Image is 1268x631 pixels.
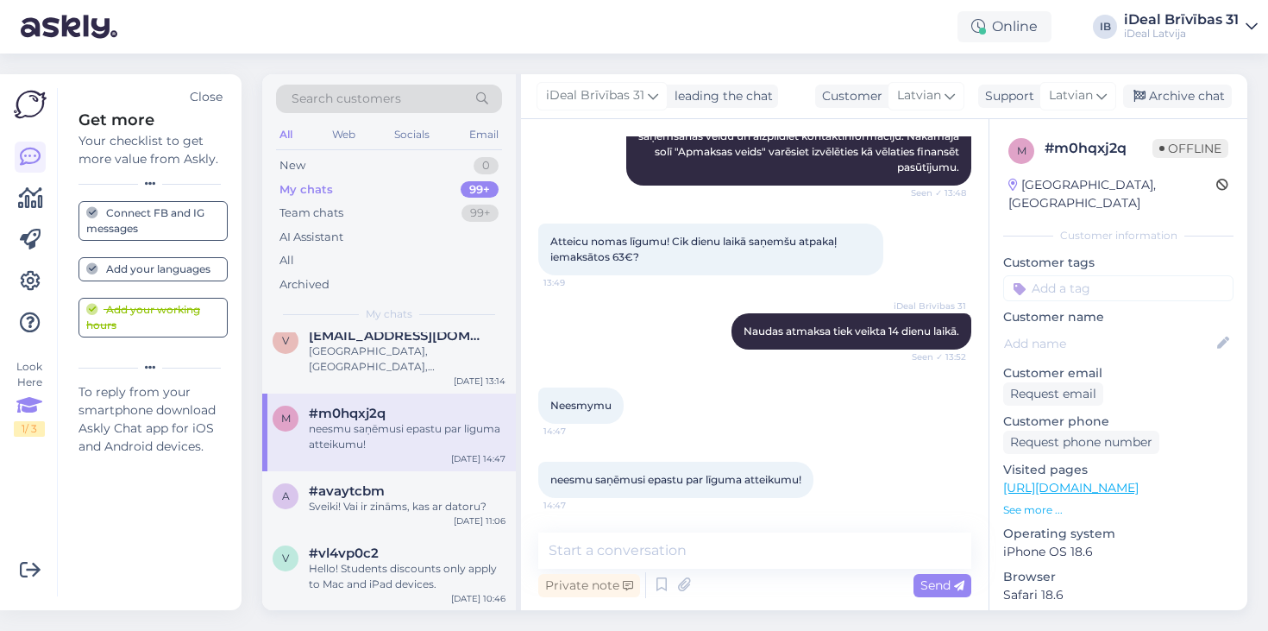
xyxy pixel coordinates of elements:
span: Seen ✓ 13:52 [901,350,966,363]
div: All [279,252,294,269]
div: Look Here [14,359,45,437]
div: All [276,123,296,146]
div: Connect FB and IG messages [86,205,220,237]
div: Get more [78,109,228,132]
div: Customer [815,87,882,105]
span: Izvēlēto preci pievienojiet grozam, tad atveriet to un spiediet "Norēķināties". Pēc tam izvēlieti... [638,98,962,174]
div: Private note [538,574,640,597]
span: v [282,334,289,347]
span: Atteicu nomas līgumu! Cik dienu laikā saņemšu atpakaļ iemaksātos 63€? [550,235,839,263]
p: Safari 18.6 [1003,586,1233,604]
input: Add name [1004,334,1214,353]
div: Add your languages [86,262,210,277]
div: Archive chat [1123,85,1232,108]
span: 13:49 [543,276,608,289]
div: [DATE] 11:06 [454,514,505,527]
a: [URL][DOMAIN_NAME] [1003,480,1139,495]
p: Customer email [1003,364,1233,382]
div: IB [1093,15,1117,39]
div: Web [329,123,359,146]
div: Close [190,88,223,106]
div: AI Assistant [279,229,343,246]
input: Add a tag [1003,275,1233,301]
div: [DATE] 13:14 [454,375,505,388]
a: iDeal Brīvības 31iDeal Latvija [1124,13,1258,41]
img: Askly Logo [14,88,47,121]
span: neesmu saņēmusi epastu par līguma atteikumu! [550,473,801,486]
a: Add your working hours [78,298,228,338]
span: Naudas atmaksa tiek veikta 14 dienu laikā. [744,325,959,338]
div: 99+ [461,205,499,222]
span: Latvian [897,86,941,105]
div: 99+ [461,181,499,199]
p: Customer tags [1003,254,1233,272]
div: [DATE] 14:47 [451,452,505,465]
div: My chats [279,181,333,199]
div: leading the chat [668,87,773,105]
p: Browser [1003,568,1233,586]
div: Customer information [1003,228,1233,243]
span: #avaytcbm [309,483,385,499]
div: Add your working hours [86,302,220,333]
span: iDeal Brīvības 31 [546,86,644,105]
span: m [281,412,291,425]
span: #vl4vp0c2 [309,546,379,561]
div: [DATE] 10:46 [451,592,505,605]
span: v [282,552,289,565]
span: iDeal Brīvības 31 [894,300,966,312]
div: Your checklist to get more value from Askly. [78,132,228,168]
p: Operating system [1003,525,1233,543]
div: New [279,157,305,174]
span: #m0hqxj2q [309,406,386,421]
div: Request email [1003,382,1103,406]
div: Request phone number [1003,431,1159,454]
span: Search customers [292,90,401,108]
div: # m0hqxj2q [1045,138,1152,159]
div: Email [466,123,502,146]
span: 14:47 [543,499,608,512]
div: Socials [391,123,433,146]
p: Customer name [1003,308,1233,326]
span: a [282,489,290,502]
div: iDeal Latvija [1124,27,1239,41]
span: Send [920,577,964,593]
div: 0 [474,157,499,174]
div: Sveiki! Vai ir zināms, kas ar datoru? [309,499,505,514]
p: See more ... [1003,502,1233,518]
span: Offline [1152,139,1228,158]
div: iDeal Brīvības 31 [1124,13,1239,27]
div: 1 / 3 [14,421,45,437]
div: neesmu saņēmusi epastu par līguma atteikumu! [309,421,505,452]
div: [GEOGRAPHIC_DATA], [GEOGRAPHIC_DATA], [GEOGRAPHIC_DATA], [GEOGRAPHIC_DATA] vai [GEOGRAPHIC_DATA] [309,344,505,375]
div: [GEOGRAPHIC_DATA], [GEOGRAPHIC_DATA] [1008,176,1216,212]
span: Latvian [1049,86,1093,105]
p: Customer phone [1003,413,1233,431]
span: m [1017,144,1026,157]
p: Visited pages [1003,461,1233,479]
span: Seen ✓ 13:48 [901,186,966,199]
div: Archived [279,276,330,293]
div: Team chats [279,205,343,222]
div: Online [957,11,1051,42]
span: 14:47 [543,425,608,438]
div: Hello! Students discounts only apply to Mac and iPad devices. [309,561,505,592]
div: Support [978,87,1034,105]
span: My chats [366,306,412,322]
p: iPhone OS 18.6 [1003,543,1233,561]
div: To reply from your smartphone download Askly Chat app for iOS and Android devices. [78,383,228,456]
a: Connect FB and IG messages [78,201,228,241]
a: Add your languages [78,257,228,281]
span: vectors@inbox.lv [309,328,488,344]
span: Neesmymu [550,399,612,412]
